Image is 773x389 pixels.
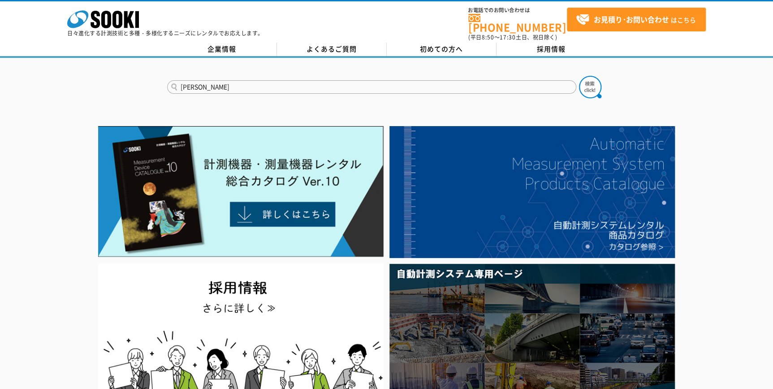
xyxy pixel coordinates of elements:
[167,80,576,94] input: 商品名、型式、NETIS番号を入力してください
[497,43,606,56] a: 採用情報
[500,33,516,41] span: 17:30
[387,43,497,56] a: 初めての方へ
[579,76,601,98] img: btn_search.png
[482,33,494,41] span: 8:50
[167,43,277,56] a: 企業情報
[468,33,557,41] span: (平日 ～ 土日、祝日除く)
[468,14,567,32] a: [PHONE_NUMBER]
[67,31,263,36] p: 日々進化する計測技術と多種・多様化するニーズにレンタルでお応えします。
[420,44,463,54] span: 初めての方へ
[594,14,669,25] strong: お見積り･お問い合わせ
[389,126,675,258] img: 自動計測システムカタログ
[567,8,706,31] a: お見積り･お問い合わせはこちら
[468,8,567,13] span: お電話でのお問い合わせは
[277,43,387,56] a: よくあるご質問
[576,13,696,26] span: はこちら
[98,126,384,257] img: Catalog Ver10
